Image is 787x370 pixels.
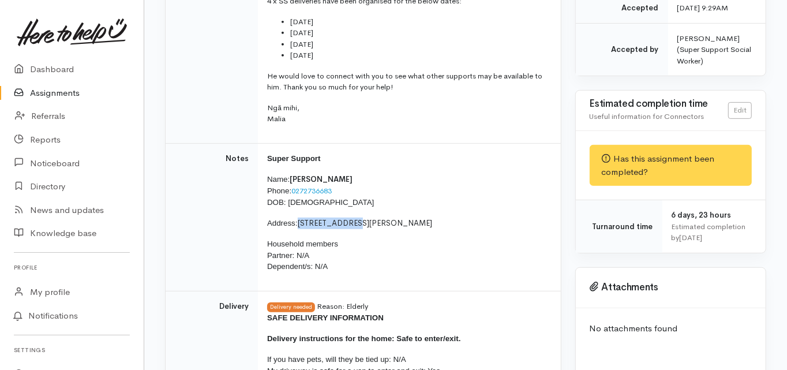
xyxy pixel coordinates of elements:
[267,313,384,322] span: SAFE DELIVERY INFORMATION
[668,23,766,76] td: [PERSON_NAME] (Super Support Social Worker)
[728,102,752,119] a: Edit
[590,99,728,110] h3: Estimated completion time
[267,240,338,271] span: Household members Partner: N/A Dependent/s: N/A
[576,23,668,76] td: Accepted by
[672,221,752,244] div: Estimated completion by
[267,186,291,195] span: Phone:
[267,102,547,125] p: Ngā mihi, Malia
[267,219,298,227] span: Address:
[290,27,547,39] li: [DATE]
[166,143,258,291] td: Notes
[290,50,547,61] li: [DATE]
[590,111,704,121] span: Useful information for Connectors
[290,39,547,50] li: [DATE]
[680,233,703,242] time: [DATE]
[267,154,321,163] span: Super Support
[590,282,752,293] h3: Attachments
[298,218,433,228] span: [STREET_ADDRESS][PERSON_NAME]
[267,302,315,312] span: Delivery needed
[317,301,368,311] span: Reason: Elderly
[14,260,130,275] h6: Profile
[672,210,732,220] span: 6 days, 23 hours
[14,342,130,358] h6: Settings
[290,16,547,28] li: [DATE]
[267,198,374,207] span: DOB: [DEMOGRAPHIC_DATA]
[267,334,461,343] span: Delivery instructions for the home: Safe to enter/exit.
[590,145,752,186] div: Has this assignment been completed?
[590,322,752,335] p: No attachments found
[267,70,547,93] p: He would love to connect with you to see what other supports may be available to him. Thank you s...
[291,186,332,196] a: 0272736683
[267,175,290,184] span: Name:
[576,200,662,253] td: Turnaround time
[677,3,729,13] time: [DATE] 9:29AM
[290,174,353,184] span: [PERSON_NAME]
